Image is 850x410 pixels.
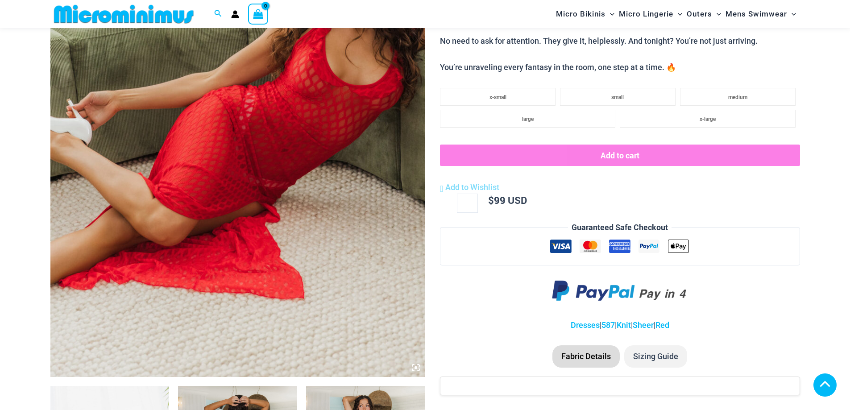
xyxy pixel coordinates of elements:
span: $ [488,194,494,207]
li: Sizing Guide [624,345,687,368]
a: Search icon link [214,8,222,20]
li: Fabric Details [552,345,620,368]
span: Menu Toggle [787,3,796,25]
span: Micro Bikinis [556,3,605,25]
input: Product quantity [457,194,478,212]
span: Add to Wishlist [445,182,499,192]
p: | | | | [440,319,800,332]
a: OutersMenu ToggleMenu Toggle [684,3,723,25]
a: Red [655,320,669,330]
span: x-small [489,94,506,100]
span: Menu Toggle [605,3,614,25]
span: small [611,94,624,100]
li: x-large [620,110,795,128]
span: Outers [687,3,712,25]
span: Menu Toggle [673,3,682,25]
span: Micro Lingerie [619,3,673,25]
a: Mens SwimwearMenu ToggleMenu Toggle [723,3,798,25]
a: Sheer [633,320,654,330]
a: View Shopping Cart, empty [248,4,269,24]
span: medium [728,94,747,100]
span: x-large [700,116,716,122]
span: Menu Toggle [712,3,721,25]
a: 587 [601,320,615,330]
span: large [522,116,534,122]
span: Mens Swimwear [726,3,787,25]
nav: Site Navigation [552,1,800,27]
img: MM SHOP LOGO FLAT [50,4,197,24]
a: Add to Wishlist [440,181,499,194]
bdi: 99 USD [488,194,527,207]
a: Account icon link [231,10,239,18]
li: medium [680,88,796,106]
legend: Guaranteed Safe Checkout [568,221,672,234]
a: Micro BikinisMenu ToggleMenu Toggle [554,3,617,25]
li: x-small [440,88,556,106]
li: small [560,88,676,106]
a: Micro LingerieMenu ToggleMenu Toggle [617,3,684,25]
button: Add to cart [440,145,800,166]
a: Dresses [571,320,600,330]
a: Knit [617,320,631,330]
li: large [440,110,615,128]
